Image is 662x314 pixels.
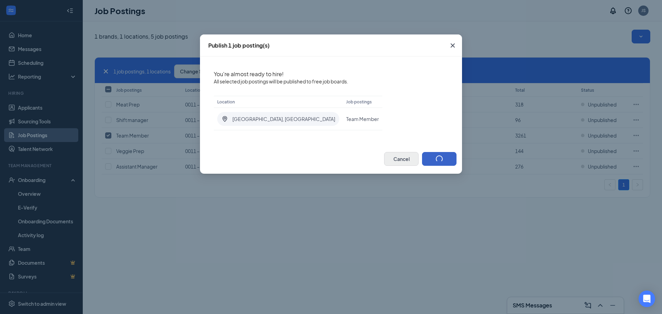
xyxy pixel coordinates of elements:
[232,115,335,122] span: [GEOGRAPHIC_DATA], [GEOGRAPHIC_DATA]
[449,41,457,50] svg: Cross
[214,96,343,108] th: Location
[639,291,655,307] div: Open Intercom Messenger
[214,78,382,85] span: All selected job postings will be published to free job boards.
[208,42,270,49] div: Publish 1 job posting(s)
[343,108,382,130] td: Team Member
[221,115,228,122] svg: LocationPin
[343,96,382,108] th: Job postings
[443,34,462,57] button: Close
[384,152,419,166] button: Cancel
[214,70,382,78] p: You're almost ready to hire!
